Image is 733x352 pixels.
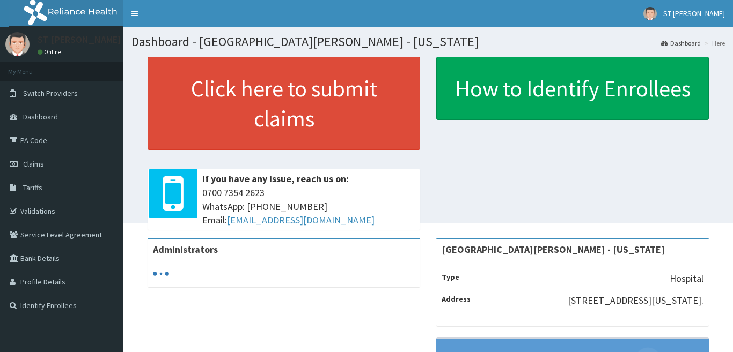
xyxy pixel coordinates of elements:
strong: [GEOGRAPHIC_DATA][PERSON_NAME] - [US_STATE] [442,243,665,256]
span: Tariffs [23,183,42,192]
img: User Image [643,7,657,20]
a: [EMAIL_ADDRESS][DOMAIN_NAME] [227,214,375,226]
a: Dashboard [661,39,701,48]
p: [STREET_ADDRESS][US_STATE]. [568,294,703,308]
span: 0700 7354 2623 WhatsApp: [PHONE_NUMBER] Email: [202,186,415,227]
a: Online [38,48,63,56]
img: User Image [5,32,30,56]
p: Hospital [670,272,703,286]
span: ST [PERSON_NAME] [663,9,725,18]
p: ST [PERSON_NAME] [38,35,121,44]
b: Address [442,294,471,304]
li: Here [702,39,725,48]
a: How to Identify Enrollees [436,57,709,120]
span: Switch Providers [23,88,78,98]
h1: Dashboard - [GEOGRAPHIC_DATA][PERSON_NAME] - [US_STATE] [131,35,725,49]
b: Administrators [153,243,218,256]
span: Dashboard [23,112,58,122]
b: If you have any issue, reach us on: [202,173,349,185]
svg: audio-loading [153,266,169,282]
span: Claims [23,159,44,169]
a: Click here to submit claims [148,57,420,150]
b: Type [442,272,459,282]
